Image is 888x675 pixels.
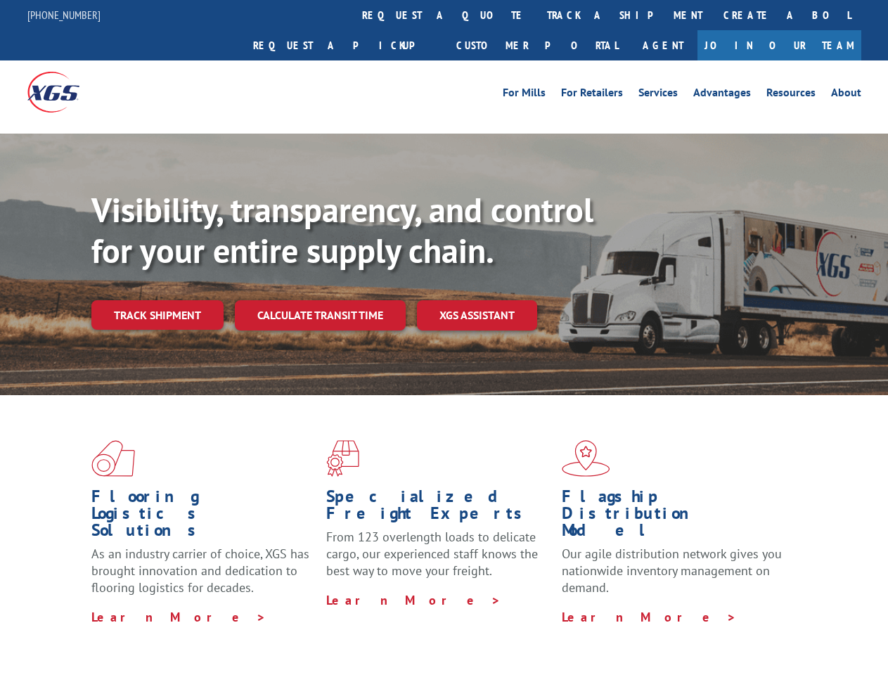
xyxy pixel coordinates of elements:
[235,300,406,330] a: Calculate transit time
[766,87,816,103] a: Resources
[91,488,316,546] h1: Flooring Logistics Solutions
[326,529,551,591] p: From 123 overlength loads to delicate cargo, our experienced staff knows the best way to move you...
[326,592,501,608] a: Learn More >
[326,440,359,477] img: xgs-icon-focused-on-flooring-red
[693,87,751,103] a: Advantages
[91,188,593,272] b: Visibility, transparency, and control for your entire supply chain.
[243,30,446,60] a: Request a pickup
[417,300,537,330] a: XGS ASSISTANT
[562,609,737,625] a: Learn More >
[561,87,623,103] a: For Retailers
[562,546,782,596] span: Our agile distribution network gives you nationwide inventory management on demand.
[697,30,861,60] a: Join Our Team
[91,300,224,330] a: Track shipment
[446,30,629,60] a: Customer Portal
[91,546,309,596] span: As an industry carrier of choice, XGS has brought innovation and dedication to flooring logistics...
[91,440,135,477] img: xgs-icon-total-supply-chain-intelligence-red
[562,440,610,477] img: xgs-icon-flagship-distribution-model-red
[503,87,546,103] a: For Mills
[562,488,786,546] h1: Flagship Distribution Model
[27,8,101,22] a: [PHONE_NUMBER]
[629,30,697,60] a: Agent
[638,87,678,103] a: Services
[831,87,861,103] a: About
[326,488,551,529] h1: Specialized Freight Experts
[91,609,266,625] a: Learn More >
